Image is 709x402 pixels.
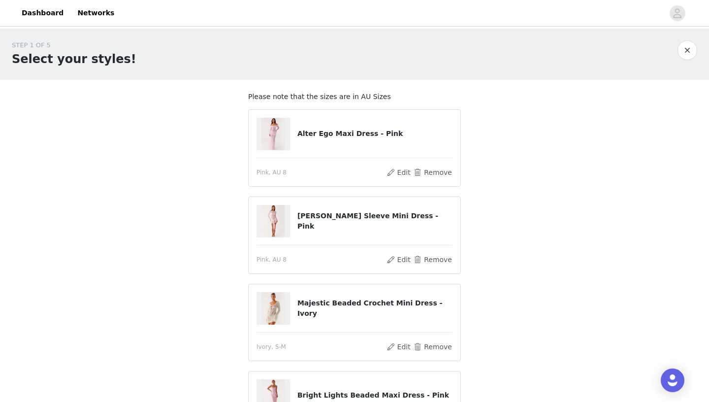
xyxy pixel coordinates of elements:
[386,254,411,266] button: Edit
[413,341,452,353] button: Remove
[261,292,285,325] img: Majestic Beaded Crochet Mini Dress - Ivory
[297,390,452,401] h4: Bright Lights Beaded Maxi Dress - Pink
[257,342,286,351] span: Ivory, S-M
[673,5,682,21] div: avatar
[386,341,411,353] button: Edit
[71,2,120,24] a: Networks
[261,118,285,150] img: Alter Ego Maxi Dress - Pink
[257,255,287,264] span: Pink, AU 8
[248,92,461,102] p: Please note that the sizes are in AU Sizes
[297,298,452,319] h4: Majestic Beaded Crochet Mini Dress - Ivory
[261,205,285,237] img: Consie Long Sleeve Mini Dress - Pink
[257,168,287,177] span: Pink, AU 8
[386,167,411,178] button: Edit
[16,2,69,24] a: Dashboard
[12,40,136,50] div: STEP 1 OF 5
[661,368,684,392] div: Open Intercom Messenger
[413,254,452,266] button: Remove
[413,167,452,178] button: Remove
[297,211,452,232] h4: [PERSON_NAME] Sleeve Mini Dress - Pink
[12,50,136,68] h1: Select your styles!
[297,129,452,139] h4: Alter Ego Maxi Dress - Pink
